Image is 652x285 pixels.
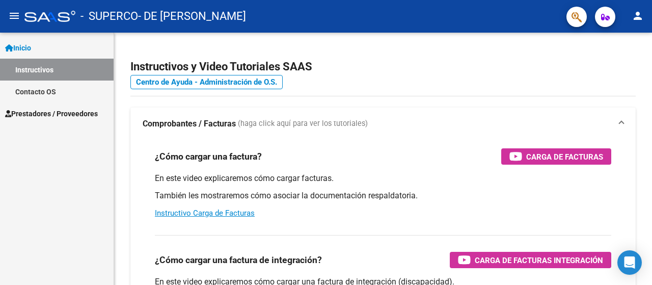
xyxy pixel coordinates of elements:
[632,10,644,22] mat-icon: person
[501,148,611,165] button: Carga de Facturas
[155,149,262,164] h3: ¿Cómo cargar una factura?
[155,190,611,201] p: También les mostraremos cómo asociar la documentación respaldatoria.
[238,118,368,129] span: (haga click aquí para ver los tutoriales)
[80,5,138,28] span: - SUPERCO
[8,10,20,22] mat-icon: menu
[475,254,603,267] span: Carga de Facturas Integración
[138,5,246,28] span: - DE [PERSON_NAME]
[155,209,255,218] a: Instructivo Carga de Facturas
[130,75,283,89] a: Centro de Ayuda - Administración de O.S.
[155,173,611,184] p: En este video explicaremos cómo cargar facturas.
[143,118,236,129] strong: Comprobantes / Facturas
[155,253,322,267] h3: ¿Cómo cargar una factura de integración?
[130,57,636,76] h2: Instructivos y Video Tutoriales SAAS
[526,150,603,163] span: Carga de Facturas
[130,108,636,140] mat-expansion-panel-header: Comprobantes / Facturas (haga click aquí para ver los tutoriales)
[5,108,98,119] span: Prestadores / Proveedores
[5,42,31,54] span: Inicio
[450,252,611,268] button: Carga de Facturas Integración
[617,250,642,275] div: Open Intercom Messenger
